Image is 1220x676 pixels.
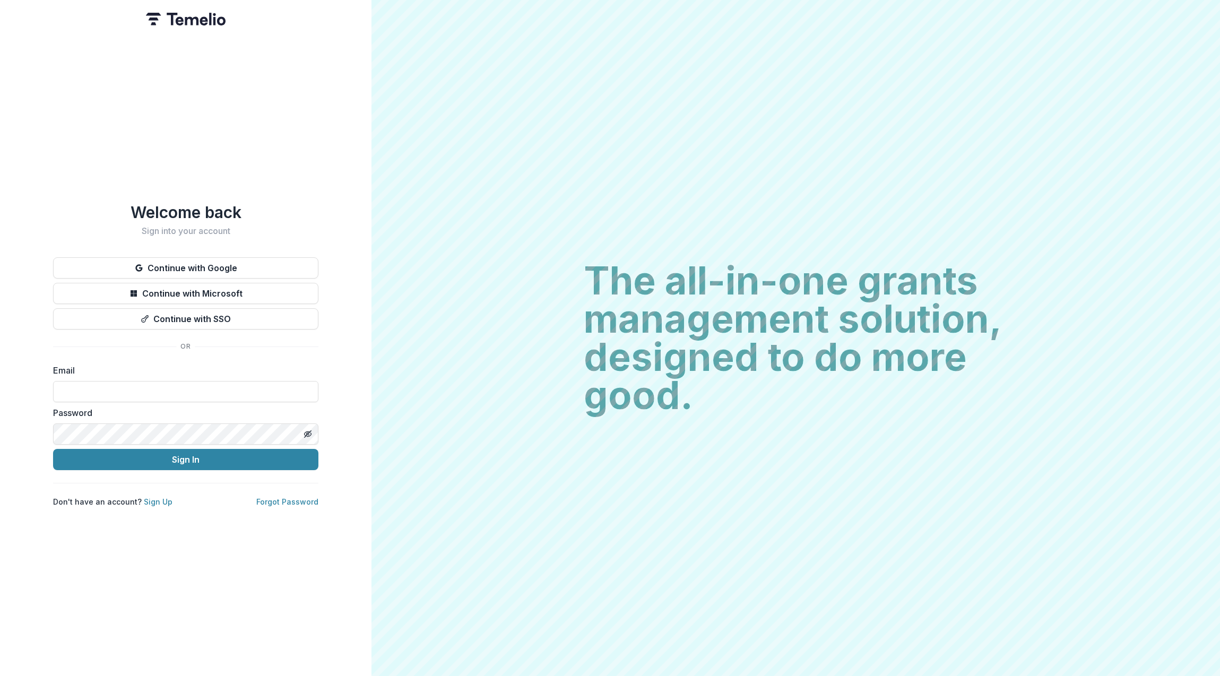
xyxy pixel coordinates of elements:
label: Email [53,364,312,377]
label: Password [53,406,312,419]
button: Continue with Google [53,257,318,279]
a: Forgot Password [256,497,318,506]
img: Temelio [146,13,226,25]
h1: Welcome back [53,203,318,222]
a: Sign Up [144,497,172,506]
h2: Sign into your account [53,226,318,236]
button: Sign In [53,449,318,470]
p: Don't have an account? [53,496,172,507]
button: Continue with SSO [53,308,318,330]
button: Toggle password visibility [299,426,316,443]
button: Continue with Microsoft [53,283,318,304]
